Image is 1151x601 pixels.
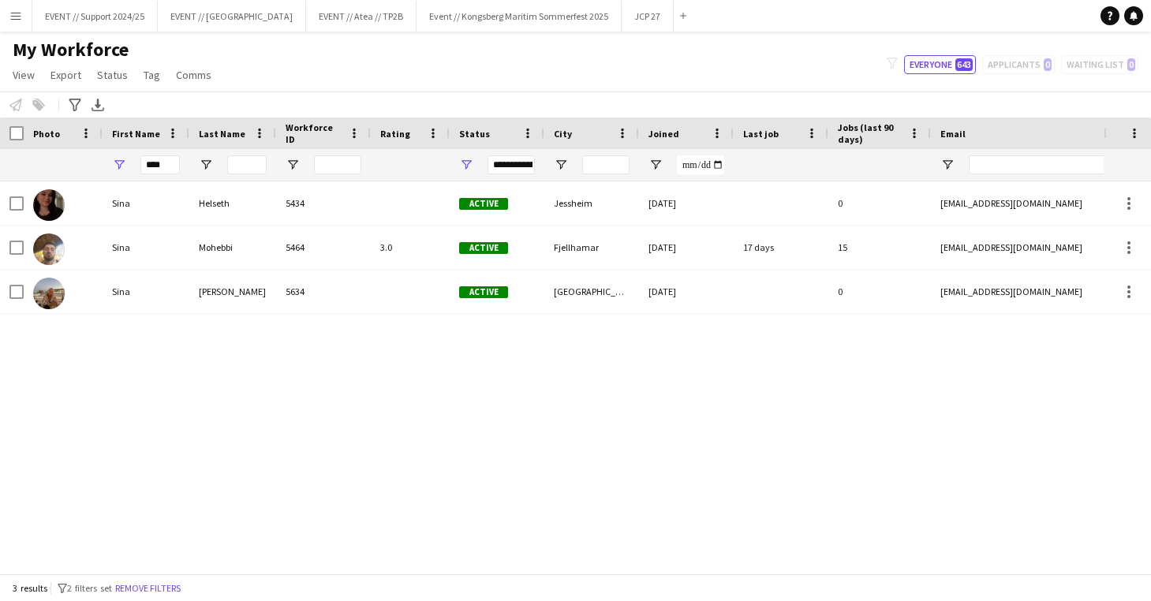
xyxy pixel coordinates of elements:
button: Open Filter Menu [554,158,568,172]
a: View [6,65,41,85]
span: City [554,128,572,140]
div: [GEOGRAPHIC_DATA] [544,270,639,313]
div: Mohebbi [189,226,276,269]
span: Status [459,128,490,140]
input: City Filter Input [582,155,630,174]
div: 5464 [276,226,371,269]
span: Comms [176,68,211,82]
span: Last job [743,128,779,140]
a: Status [91,65,134,85]
img: Sina Mohebbi [33,233,65,265]
span: Jobs (last 90 days) [838,121,902,145]
span: Workforce ID [286,121,342,145]
span: My Workforce [13,38,129,62]
span: Rating [380,128,410,140]
div: [DATE] [639,181,734,225]
span: Last Name [199,128,245,140]
img: Sina Sivertsen [33,278,65,309]
span: Joined [648,128,679,140]
input: First Name Filter Input [140,155,180,174]
img: Sina Helseth [33,189,65,221]
div: 3.0 [371,226,450,269]
button: EVENT // Support 2024/25 [32,1,158,32]
button: Open Filter Menu [459,158,473,172]
button: Open Filter Menu [112,158,126,172]
span: Active [459,286,508,298]
div: 0 [828,270,931,313]
div: Sina [103,181,189,225]
div: [DATE] [639,226,734,269]
span: Status [97,68,128,82]
div: Helseth [189,181,276,225]
button: Everyone643 [904,55,976,74]
button: Open Filter Menu [648,158,663,172]
div: Fjellhamar [544,226,639,269]
button: EVENT // [GEOGRAPHIC_DATA] [158,1,306,32]
div: Sina [103,226,189,269]
div: 17 days [734,226,828,269]
button: Open Filter Menu [199,158,213,172]
button: Remove filters [112,580,184,597]
span: 2 filters set [67,582,112,594]
span: 643 [955,58,973,71]
button: Open Filter Menu [286,158,300,172]
input: Joined Filter Input [677,155,724,174]
span: Email [940,128,966,140]
button: Event // Kongsberg Maritim Sommerfest 2025 [417,1,622,32]
span: Export [50,68,81,82]
div: Jessheim [544,181,639,225]
div: Sina [103,270,189,313]
span: Active [459,198,508,210]
button: EVENT // Atea // TP2B [306,1,417,32]
div: [DATE] [639,270,734,313]
app-action-btn: Advanced filters [65,95,84,114]
div: 0 [828,181,931,225]
button: Open Filter Menu [940,158,955,172]
div: [PERSON_NAME] [189,270,276,313]
div: 15 [828,226,931,269]
button: JCP 27 [622,1,674,32]
a: Tag [137,65,166,85]
a: Export [44,65,88,85]
span: Tag [144,68,160,82]
div: 5434 [276,181,371,225]
span: Photo [33,128,60,140]
input: Last Name Filter Input [227,155,267,174]
span: View [13,68,35,82]
a: Comms [170,65,218,85]
span: Active [459,242,508,254]
div: 5634 [276,270,371,313]
input: Workforce ID Filter Input [314,155,361,174]
app-action-btn: Export XLSX [88,95,107,114]
span: First Name [112,128,160,140]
